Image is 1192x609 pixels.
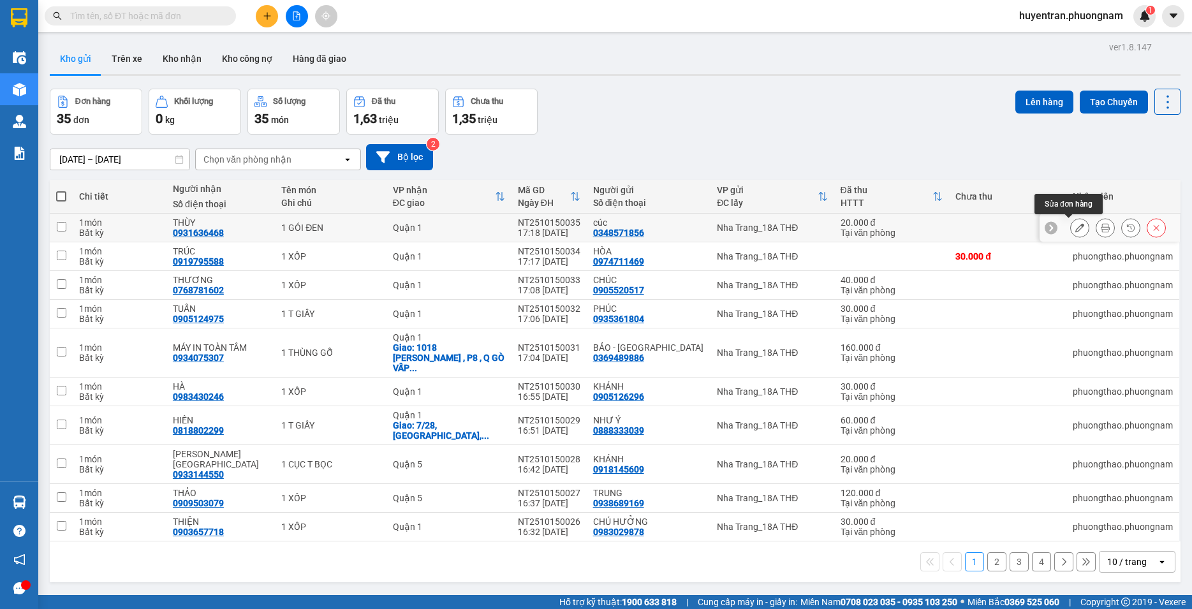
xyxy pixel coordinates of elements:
[841,228,943,238] div: Tại văn phòng
[173,256,224,267] div: 0919795588
[593,425,644,436] div: 0888333039
[834,180,950,214] th: Toggle SortBy
[841,342,943,353] div: 160.000 đ
[174,97,213,106] div: Khối lượng
[1073,459,1173,469] div: phuongthao.phuongnam
[518,342,580,353] div: NT2510150031
[13,51,26,64] img: warehouse-icon
[593,353,644,363] div: 0369489886
[13,554,26,566] span: notification
[955,191,1060,202] div: Chưa thu
[841,597,957,607] strong: 0708 023 035 - 0935 103 250
[559,595,677,609] span: Hỗ trợ kỹ thuật:
[1073,191,1173,202] div: Nhân viên
[79,353,160,363] div: Bất kỳ
[79,527,160,537] div: Bất kỳ
[393,251,505,261] div: Quận 1
[698,595,797,609] span: Cung cấp máy in - giấy in:
[75,97,110,106] div: Đơn hàng
[717,185,817,195] div: VP gửi
[173,285,224,295] div: 0768781602
[79,392,160,402] div: Bất kỳ
[717,348,827,358] div: Nha Trang_18A THĐ
[841,381,943,392] div: 30.000 đ
[518,285,580,295] div: 17:08 [DATE]
[1073,522,1173,532] div: phuongthao.phuongnam
[518,256,580,267] div: 17:17 [DATE]
[593,228,644,238] div: 0348571856
[1034,194,1103,214] div: Sửa đơn hàng
[393,410,505,420] div: Quận 1
[281,185,379,195] div: Tên món
[593,488,705,498] div: TRUNG
[101,43,152,74] button: Trên xe
[346,89,439,135] button: Đã thu1,63 triệu
[518,381,580,392] div: NT2510150030
[1080,91,1148,114] button: Tạo Chuyến
[78,18,126,78] b: Gửi khách hàng
[452,111,476,126] span: 1,35
[281,522,379,532] div: 1 XỐP
[1148,6,1152,15] span: 1
[393,198,495,208] div: ĐC giao
[393,309,505,319] div: Quận 1
[965,552,984,571] button: 1
[717,459,827,469] div: Nha Trang_18A THĐ
[79,275,160,285] div: 1 món
[50,149,189,170] input: Select a date range.
[173,392,224,402] div: 0983430246
[79,488,160,498] div: 1 món
[518,198,570,208] div: Ngày ĐH
[212,43,283,74] button: Kho công nợ
[1010,552,1029,571] button: 3
[263,11,272,20] span: plus
[366,144,433,170] button: Bộ lọc
[271,115,289,125] span: món
[593,256,644,267] div: 0974711469
[841,304,943,314] div: 30.000 đ
[841,392,943,402] div: Tại văn phòng
[593,498,644,508] div: 0938689169
[955,251,1060,261] div: 30.000 đ
[593,285,644,295] div: 0905520517
[478,115,497,125] span: triệu
[173,415,269,425] div: HIỀN
[321,11,330,20] span: aim
[281,251,379,261] div: 1 XỐP
[292,11,301,20] span: file-add
[281,420,379,430] div: 1 T GIẤY
[518,304,580,314] div: NT2510150032
[518,353,580,363] div: 17:04 [DATE]
[1073,309,1173,319] div: phuongthao.phuongnam
[518,392,580,402] div: 16:55 [DATE]
[593,304,705,314] div: PHÚC
[593,464,644,474] div: 0918145609
[281,309,379,319] div: 1 T GIẤY
[1162,5,1184,27] button: caret-down
[173,246,269,256] div: TRÚC
[518,488,580,498] div: NT2510150027
[165,115,175,125] span: kg
[173,342,269,353] div: MÁY IN TOÀN TÂM
[710,180,834,214] th: Toggle SortBy
[173,527,224,537] div: 0903657718
[50,43,101,74] button: Kho gửi
[13,83,26,96] img: warehouse-icon
[79,517,160,527] div: 1 món
[1073,386,1173,397] div: phuongthao.phuongnam
[281,198,379,208] div: Ghi chú
[593,342,705,353] div: BẢO - NGA
[717,309,827,319] div: Nha Trang_18A THĐ
[342,154,353,165] svg: open
[1073,251,1173,261] div: phuongthao.phuongnam
[841,454,943,464] div: 20.000 đ
[593,454,705,464] div: KHÁNH
[960,599,964,605] span: ⚪️
[372,97,395,106] div: Đã thu
[1139,10,1151,22] img: icon-new-feature
[593,185,705,195] div: Người gửi
[79,285,160,295] div: Bất kỳ
[1070,218,1089,237] div: Sửa đơn hàng
[518,275,580,285] div: NT2510150033
[1146,6,1155,15] sup: 1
